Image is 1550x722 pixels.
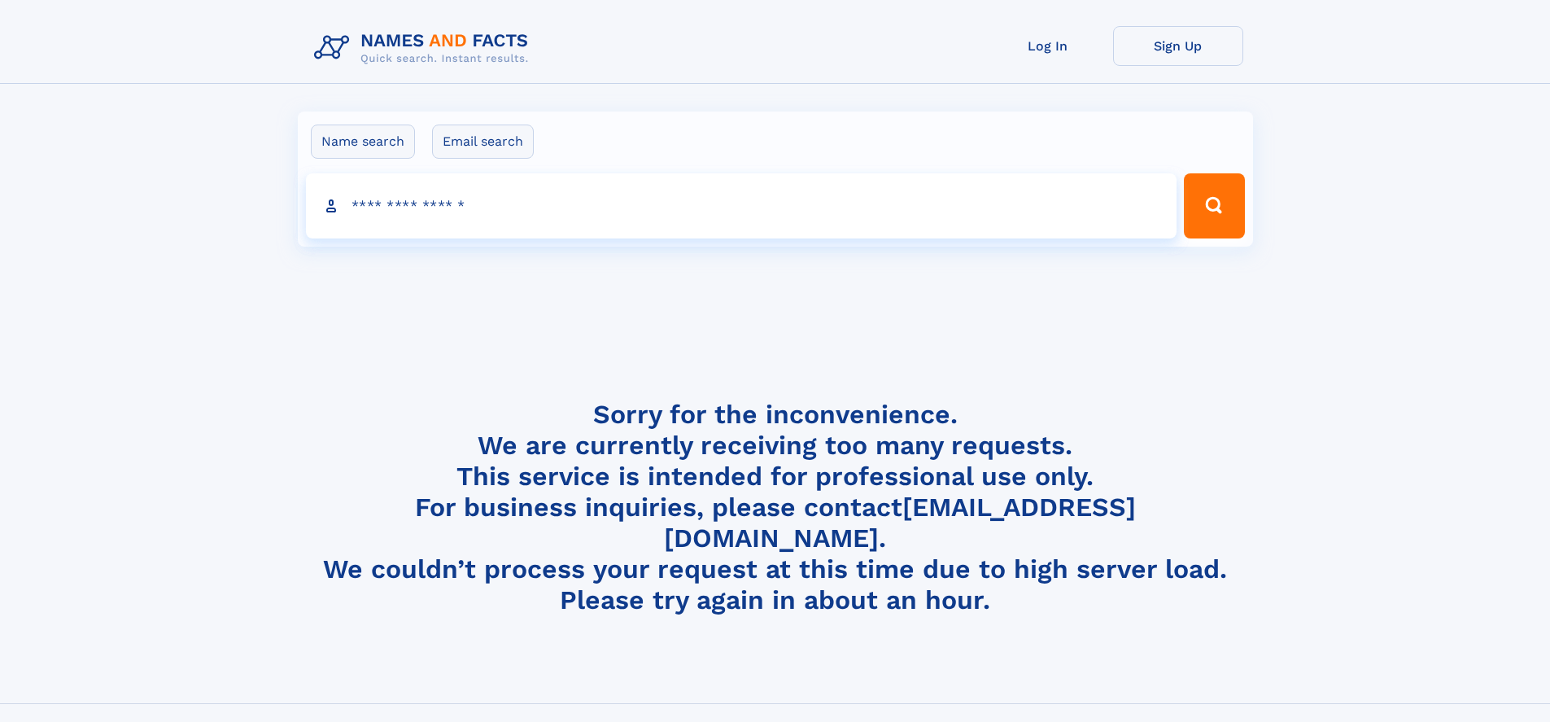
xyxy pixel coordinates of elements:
[664,492,1136,554] a: [EMAIL_ADDRESS][DOMAIN_NAME]
[308,26,542,70] img: Logo Names and Facts
[308,399,1243,616] h4: Sorry for the inconvenience. We are currently receiving too many requests. This service is intend...
[432,125,534,159] label: Email search
[1184,173,1244,238] button: Search Button
[306,173,1177,238] input: search input
[311,125,415,159] label: Name search
[983,26,1113,66] a: Log In
[1113,26,1243,66] a: Sign Up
